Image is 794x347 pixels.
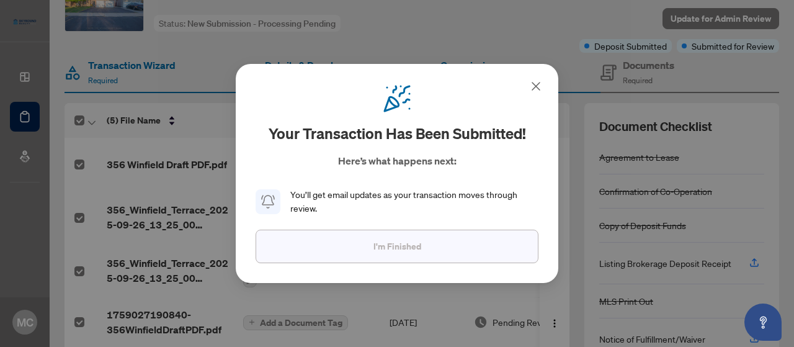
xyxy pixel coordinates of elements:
p: Here’s what happens next: [338,153,457,168]
div: You’ll get email updates as your transaction moves through review. [290,188,538,215]
span: I'm Finished [373,237,421,256]
button: Open asap [744,304,782,341]
button: I'm Finished [256,230,538,263]
h2: Your transaction has been submitted! [269,124,526,143]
